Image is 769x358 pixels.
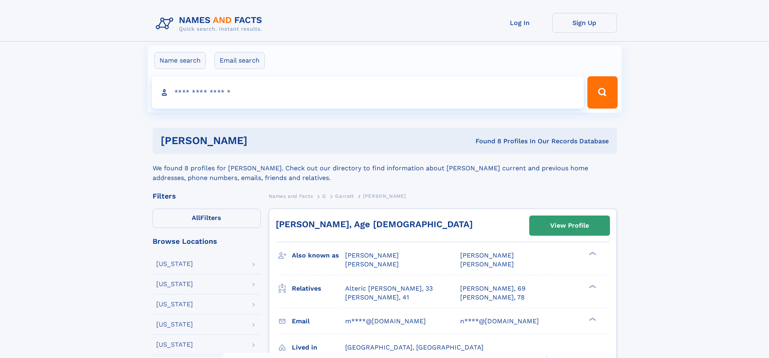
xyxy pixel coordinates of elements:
[292,282,345,295] h3: Relatives
[460,251,514,259] span: [PERSON_NAME]
[152,76,584,109] input: search input
[345,284,433,293] a: Alteric [PERSON_NAME], 33
[292,249,345,262] h3: Also known as
[587,251,597,256] div: ❯
[587,316,597,322] div: ❯
[322,191,326,201] a: G
[292,314,345,328] h3: Email
[460,284,526,293] a: [PERSON_NAME], 69
[361,137,609,146] div: Found 8 Profiles In Our Records Database
[345,260,399,268] span: [PERSON_NAME]
[156,301,193,308] div: [US_STATE]
[153,193,261,200] div: Filters
[345,251,399,259] span: [PERSON_NAME]
[153,154,617,183] div: We found 8 profiles for [PERSON_NAME]. Check out our directory to find information about [PERSON_...
[363,193,406,199] span: [PERSON_NAME]
[345,293,409,302] a: [PERSON_NAME], 41
[460,293,525,302] a: [PERSON_NAME], 78
[156,261,193,267] div: [US_STATE]
[153,13,269,35] img: Logo Names and Facts
[322,193,326,199] span: G
[488,13,552,33] a: Log In
[345,343,484,351] span: [GEOGRAPHIC_DATA], [GEOGRAPHIC_DATA]
[530,216,610,235] a: View Profile
[587,284,597,289] div: ❯
[552,13,617,33] a: Sign Up
[154,52,206,69] label: Name search
[153,209,261,228] label: Filters
[156,341,193,348] div: [US_STATE]
[335,191,354,201] a: Garratt
[153,238,261,245] div: Browse Locations
[156,321,193,328] div: [US_STATE]
[269,191,313,201] a: Names and Facts
[214,52,265,69] label: Email search
[192,214,200,222] span: All
[550,216,589,235] div: View Profile
[156,281,193,287] div: [US_STATE]
[292,341,345,354] h3: Lived in
[335,193,354,199] span: Garratt
[161,136,362,146] h1: [PERSON_NAME]
[276,219,473,229] a: [PERSON_NAME], Age [DEMOGRAPHIC_DATA]
[460,260,514,268] span: [PERSON_NAME]
[587,76,617,109] button: Search Button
